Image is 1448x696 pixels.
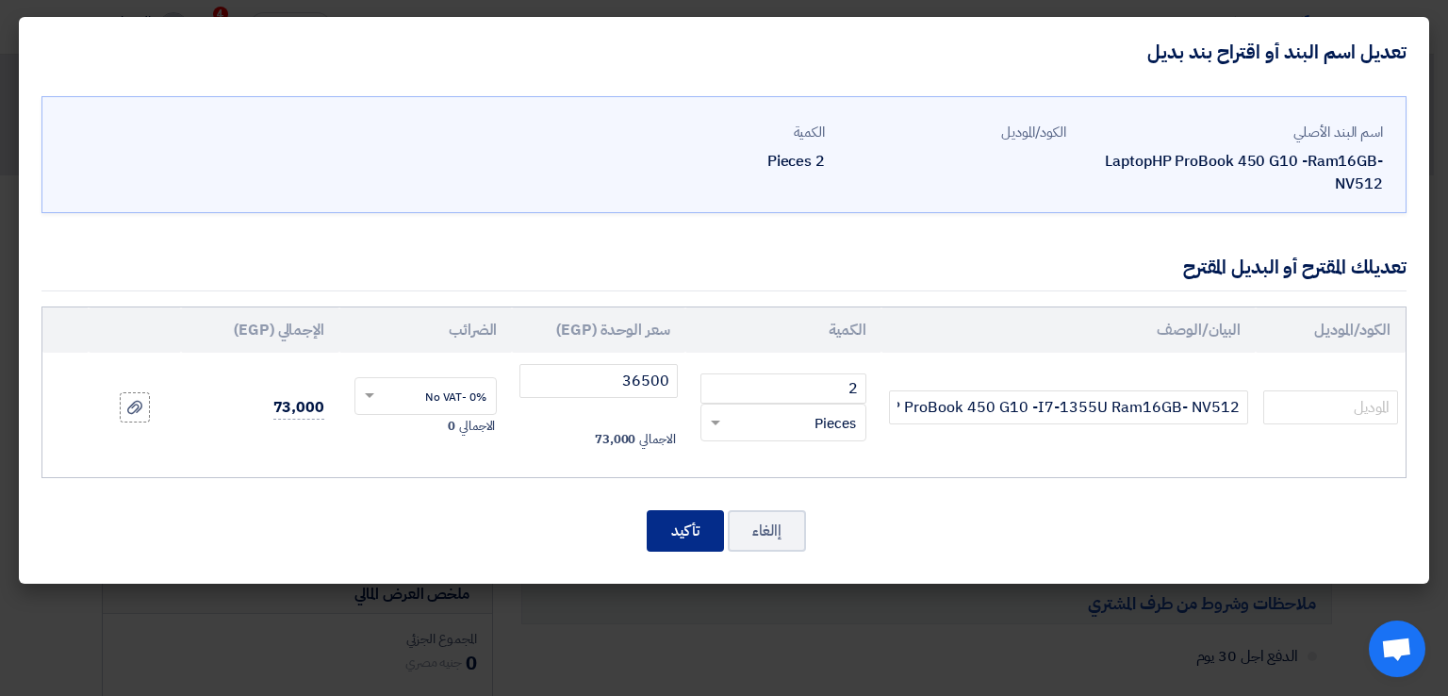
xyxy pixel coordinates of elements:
th: الضرائب [339,307,512,353]
h4: تعديل اسم البند أو اقتراح بند بديل [1147,40,1407,64]
span: 73,000 [595,430,635,449]
th: البيان/الوصف [881,307,1256,353]
span: الاجمالي [639,430,675,449]
button: إالغاء [728,510,806,552]
div: اسم البند الأصلي [1081,122,1383,143]
th: الإجمالي (EGP) [181,307,339,353]
span: Pieces [814,413,856,435]
input: RFQ_STEP1.ITEMS.2.AMOUNT_TITLE [700,373,866,404]
span: 73,000 [273,396,324,420]
button: تأكيد [647,510,724,552]
th: سعر الوحدة (EGP) [512,307,684,353]
div: الكمية [599,122,825,143]
th: الكمية [685,307,881,353]
span: الاجمالي [459,417,495,436]
div: Open chat [1369,621,1425,677]
div: تعديلك المقترح أو البديل المقترح [1183,253,1407,281]
th: الكود/الموديل [1256,307,1406,353]
div: 2 Pieces [599,150,825,173]
input: الموديل [1263,390,1398,424]
input: أدخل سعر الوحدة [519,364,677,398]
span: 0 [448,417,455,436]
input: Add Item Description [889,390,1248,424]
div: LaptopHP ProBook 450 G10 -Ram16GB- NV512 [1081,150,1383,195]
ng-select: VAT [354,377,497,415]
div: الكود/الموديل [840,122,1066,143]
